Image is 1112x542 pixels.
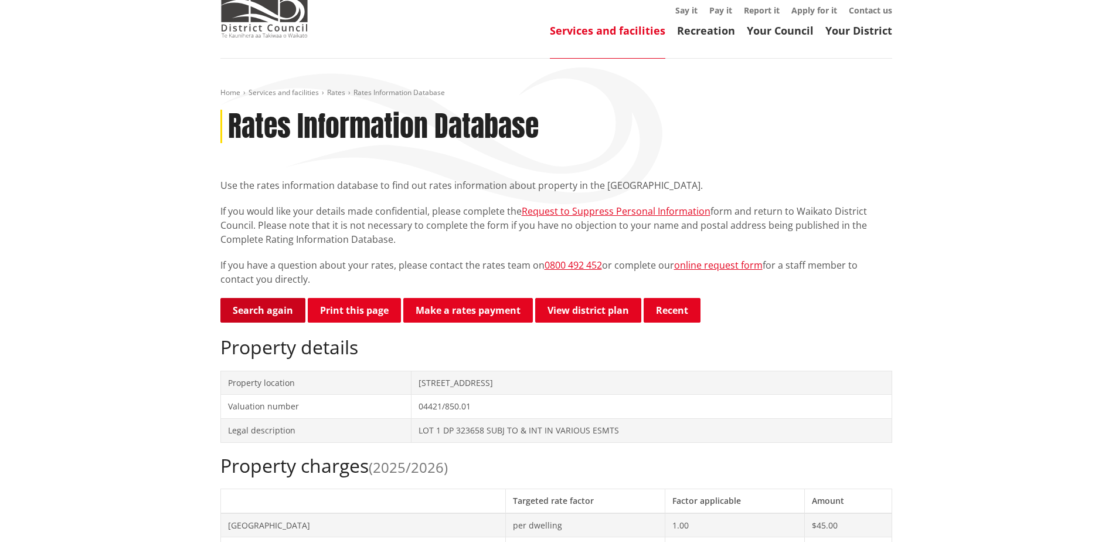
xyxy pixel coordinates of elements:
th: Factor applicable [665,489,804,513]
td: Legal description [220,418,412,442]
a: Your Council [747,23,814,38]
a: Say it [675,5,698,16]
p: If you would like your details made confidential, please complete the form and return to Waikato ... [220,204,892,246]
a: Rates [327,87,345,97]
span: Rates Information Database [353,87,445,97]
th: Amount [804,489,892,513]
th: Targeted rate factor [505,489,665,513]
td: Property location [220,371,412,395]
td: 1.00 [665,513,804,537]
a: Request to Suppress Personal Information [522,205,710,218]
td: $45.00 [804,513,892,537]
a: Services and facilities [249,87,319,97]
a: online request form [674,259,763,272]
p: Use the rates information database to find out rates information about property in the [GEOGRAPHI... [220,178,892,192]
a: 0800 492 452 [545,259,602,272]
a: Recreation [677,23,735,38]
a: Apply for it [791,5,837,16]
td: [GEOGRAPHIC_DATA] [220,513,505,537]
td: [STREET_ADDRESS] [412,371,892,395]
button: Print this page [308,298,401,323]
a: Pay it [709,5,732,16]
td: Valuation number [220,395,412,419]
td: 04421/850.01 [412,395,892,419]
nav: breadcrumb [220,88,892,98]
span: (2025/2026) [369,458,448,477]
a: Home [220,87,240,97]
a: Your District [825,23,892,38]
a: Contact us [849,5,892,16]
a: Report it [744,5,780,16]
a: Search again [220,298,305,323]
a: View district plan [535,298,641,323]
a: Services and facilities [550,23,665,38]
a: Make a rates payment [403,298,533,323]
button: Recent [644,298,700,323]
iframe: Messenger Launcher [1058,493,1100,535]
h2: Property details [220,336,892,358]
h1: Rates Information Database [228,110,539,144]
h2: Property charges [220,455,892,477]
td: per dwelling [505,513,665,537]
p: If you have a question about your rates, please contact the rates team on or complete our for a s... [220,258,892,286]
td: LOT 1 DP 323658 SUBJ TO & INT IN VARIOUS ESMTS [412,418,892,442]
